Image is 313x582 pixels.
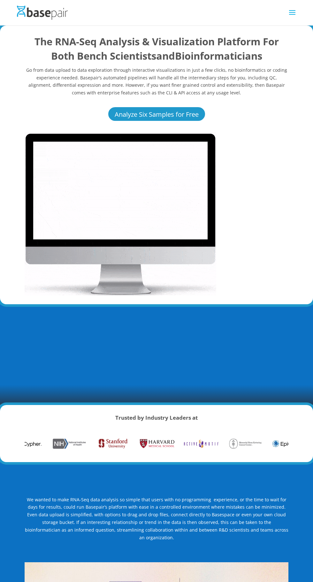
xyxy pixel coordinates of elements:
p: Go from data upload to data exploration through interactive visualizations in just a few clicks, ... [25,66,288,97]
b: and [156,49,175,63]
img: Basepair [17,6,68,19]
p: We wanted to make RNA-Seq data analysis so simple that users with no programming experience, or t... [25,496,288,546]
strong: Trusted by Industry Leaders at [115,414,198,421]
img: RNA Seq 2022 [25,132,216,295]
b: Bioinformaticians [175,49,262,63]
b: The RNA-Seq Analysis & Visualization Platform For Both Bench Scientists [34,35,279,63]
a: Analyze Six Samples for Free [107,106,206,122]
